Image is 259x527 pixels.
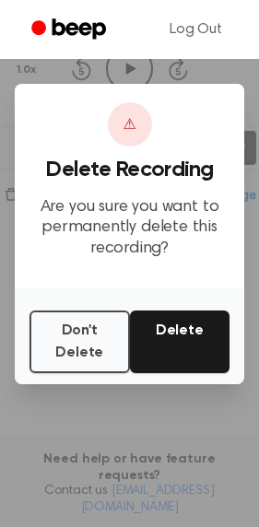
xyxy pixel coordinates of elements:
[29,310,130,373] button: Don't Delete
[108,102,152,146] div: ⚠
[130,310,230,373] button: Delete
[151,7,241,52] a: Log Out
[18,12,123,48] a: Beep
[29,197,230,260] p: Are you sure you want to permanently delete this recording?
[29,158,230,182] h3: Delete Recording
